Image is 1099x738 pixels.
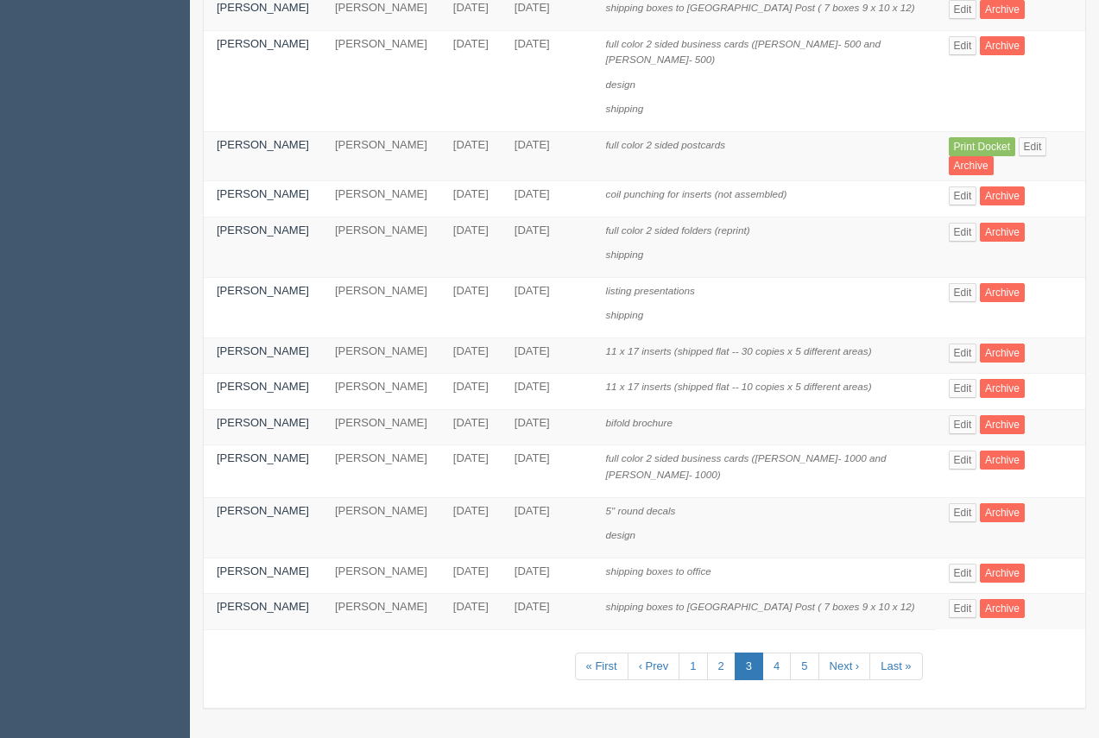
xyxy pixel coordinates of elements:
[606,139,725,150] i: full color 2 sided postcards
[980,223,1025,242] a: Archive
[322,217,440,277] td: [PERSON_NAME]
[980,283,1025,302] a: Archive
[440,180,502,217] td: [DATE]
[949,223,977,242] a: Edit
[217,224,309,237] a: [PERSON_NAME]
[606,505,676,516] i: 5" round decals
[949,451,977,470] a: Edit
[949,344,977,363] a: Edit
[217,504,309,517] a: [PERSON_NAME]
[217,416,309,429] a: [PERSON_NAME]
[440,558,502,594] td: [DATE]
[502,277,593,337] td: [DATE]
[322,409,440,445] td: [PERSON_NAME]
[502,558,593,594] td: [DATE]
[949,379,977,398] a: Edit
[606,345,872,356] i: 11 x 17 inserts (shipped flat -- 30 copies x 5 different areas)
[606,2,915,13] i: shipping boxes to [GEOGRAPHIC_DATA] Post ( 7 boxes 9 x 10 x 12)
[322,277,440,337] td: [PERSON_NAME]
[440,374,502,410] td: [DATE]
[980,344,1025,363] a: Archive
[980,451,1025,470] a: Archive
[322,374,440,410] td: [PERSON_NAME]
[502,337,593,374] td: [DATE]
[949,36,977,55] a: Edit
[440,337,502,374] td: [DATE]
[606,381,872,392] i: 11 x 17 inserts (shipped flat -- 10 copies x 5 different areas)
[322,30,440,131] td: [PERSON_NAME]
[502,497,593,558] td: [DATE]
[217,451,309,464] a: [PERSON_NAME]
[440,30,502,131] td: [DATE]
[606,529,635,540] i: design
[949,156,994,175] a: Archive
[606,452,887,480] i: full color 2 sided business cards ([PERSON_NAME]- 1000 and [PERSON_NAME]- 1000)
[322,180,440,217] td: [PERSON_NAME]
[606,79,635,90] i: design
[217,344,309,357] a: [PERSON_NAME]
[980,564,1025,583] a: Archive
[502,374,593,410] td: [DATE]
[980,379,1025,398] a: Archive
[502,30,593,131] td: [DATE]
[440,497,502,558] td: [DATE]
[949,564,977,583] a: Edit
[949,283,977,302] a: Edit
[949,415,977,434] a: Edit
[217,565,309,577] a: [PERSON_NAME]
[980,186,1025,205] a: Archive
[322,445,440,497] td: [PERSON_NAME]
[949,599,977,618] a: Edit
[679,653,707,681] a: 1
[980,503,1025,522] a: Archive
[606,249,644,260] i: shipping
[440,445,502,497] td: [DATE]
[502,180,593,217] td: [DATE]
[322,337,440,374] td: [PERSON_NAME]
[980,36,1025,55] a: Archive
[1019,137,1047,156] a: Edit
[502,217,593,277] td: [DATE]
[735,653,763,681] a: 3
[440,217,502,277] td: [DATE]
[790,653,818,681] a: 5
[818,653,871,681] a: Next ›
[606,309,644,320] i: shipping
[502,131,593,180] td: [DATE]
[707,653,736,681] a: 2
[606,565,711,577] i: shipping boxes to office
[217,284,309,297] a: [PERSON_NAME]
[322,131,440,180] td: [PERSON_NAME]
[217,1,309,14] a: [PERSON_NAME]
[980,415,1025,434] a: Archive
[606,417,673,428] i: bifold brochure
[575,653,628,681] a: « First
[502,409,593,445] td: [DATE]
[502,594,593,630] td: [DATE]
[606,285,695,296] i: listing presentations
[217,138,309,151] a: [PERSON_NAME]
[869,653,922,681] a: Last »
[440,409,502,445] td: [DATE]
[440,277,502,337] td: [DATE]
[440,594,502,630] td: [DATE]
[606,188,787,199] i: coil punching for inserts (not assembled)
[606,103,644,114] i: shipping
[949,503,977,522] a: Edit
[217,37,309,50] a: [PERSON_NAME]
[217,380,309,393] a: [PERSON_NAME]
[217,187,309,200] a: [PERSON_NAME]
[980,599,1025,618] a: Archive
[628,653,680,681] a: ‹ Prev
[606,38,881,66] i: full color 2 sided business cards ([PERSON_NAME]- 500 and [PERSON_NAME]- 500)
[322,558,440,594] td: [PERSON_NAME]
[322,497,440,558] td: [PERSON_NAME]
[606,601,915,612] i: shipping boxes to [GEOGRAPHIC_DATA] Post ( 7 boxes 9 x 10 x 12)
[949,137,1015,156] a: Print Docket
[440,131,502,180] td: [DATE]
[322,594,440,630] td: [PERSON_NAME]
[949,186,977,205] a: Edit
[217,600,309,613] a: [PERSON_NAME]
[502,445,593,497] td: [DATE]
[762,653,791,681] a: 4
